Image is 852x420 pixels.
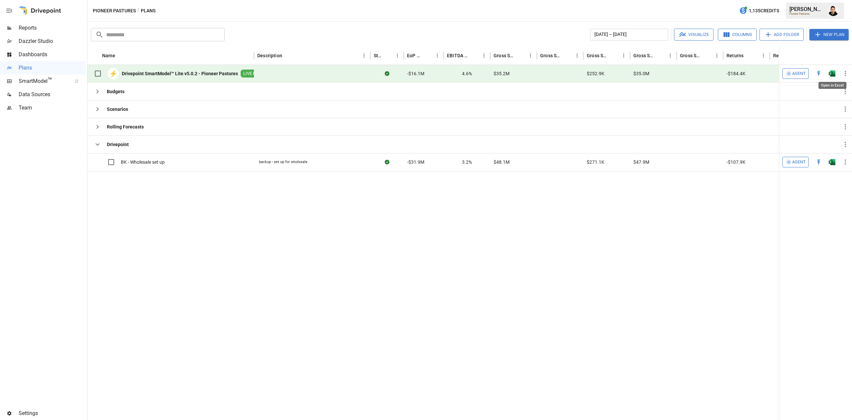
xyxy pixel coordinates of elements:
div: backup - set up for wholesale [259,159,308,165]
span: 1,135 Credits [749,7,779,15]
span: Data Sources [19,91,86,99]
span: -$31.9M [407,159,424,165]
button: Gross Sales: DTC Online column menu [572,51,582,60]
button: Sort [470,51,479,60]
button: Visualize [674,29,714,41]
div: Gross Sales: Marketplace [587,53,609,58]
button: Gross Sales: Marketplace column menu [619,51,628,60]
b: Rolling Forecasts [107,123,144,130]
button: Sort [744,51,753,60]
button: [DATE] – [DATE] [590,29,668,41]
button: Add Folder [759,29,804,41]
div: Open in Quick Edit [815,70,822,77]
span: Reports [19,24,86,32]
div: Gross Sales: Wholesale [633,53,656,58]
div: Open in Quick Edit [815,159,822,165]
button: Gross Sales: Retail column menu [712,51,722,60]
span: Team [19,104,86,112]
span: Settings [19,409,86,417]
span: -$16.1M [407,70,424,77]
img: g5qfjXmAAAAABJRU5ErkJggg== [829,70,835,77]
img: Francisco Sanchez [828,5,839,16]
button: Sort [383,51,393,60]
b: Drivepoint SmartModel™ Lite v5.0.2 - Pioneer Pastures [122,70,238,77]
div: EoP Cash [407,53,423,58]
button: Columns [718,29,757,41]
button: Sort [703,51,712,60]
button: Sort [656,51,666,60]
button: Francisco Sanchez [824,1,843,20]
div: Gross Sales [494,53,516,58]
button: Pioneer Pastures [93,7,136,15]
span: $271.1K [587,159,604,165]
span: 4.6% [462,70,472,77]
div: Pioneer Pastures [789,12,824,15]
button: Gross Sales: Wholesale column menu [666,51,675,60]
img: quick-edit-flash.b8aec18c.svg [815,159,822,165]
div: / [137,7,139,15]
button: New Plan [809,29,849,40]
button: Sort [610,51,619,60]
span: $252.9K [587,70,604,77]
div: Open in Excel [829,159,835,165]
button: Gross Sales column menu [526,51,535,60]
div: Sync complete [385,70,389,77]
button: Description column menu [359,51,369,60]
button: EBITDA Margin column menu [479,51,489,60]
button: EoP Cash column menu [433,51,442,60]
button: Sort [116,51,125,60]
button: Sort [283,51,292,60]
span: Agent [792,158,806,166]
span: 3.2% [462,159,472,165]
button: Sort [517,51,526,60]
span: Dazzler Studio [19,37,86,45]
div: ⚡ [107,68,119,80]
span: Agent [792,70,806,78]
div: Sync complete [385,159,389,165]
button: Sort [563,51,572,60]
div: Gross Sales: Retail [680,53,702,58]
img: g5qfjXmAAAAABJRU5ErkJggg== [829,159,835,165]
span: $35.2M [494,70,510,77]
div: Open in Excel [829,70,835,77]
div: Status [374,53,383,58]
span: LIVE MODEL [241,71,270,77]
b: Drivepoint [107,141,129,148]
button: Status column menu [393,51,402,60]
button: Returns column menu [759,51,768,60]
span: -$184.4K [727,70,745,77]
span: Plans [19,64,86,72]
b: Scenarios [107,106,128,112]
span: -$107.9K [727,159,745,165]
div: Description [257,53,282,58]
button: Sort [423,51,433,60]
div: Open in Excel [818,82,846,89]
div: Gross Sales: DTC Online [540,53,562,58]
img: quick-edit-flash.b8aec18c.svg [815,70,822,77]
span: $35.0M [633,70,649,77]
div: Returns: DTC Online [773,53,795,58]
div: Returns [727,53,744,58]
div: Name [102,53,115,58]
span: SmartModel [19,77,67,85]
button: Sort [843,51,852,60]
button: Agent [782,157,809,167]
span: Dashboards [19,51,86,59]
span: $48.1M [494,159,510,165]
span: BK - Wholesale set up [121,159,165,165]
div: [PERSON_NAME] [789,6,824,12]
button: Agent [782,68,809,79]
button: 1,135Credits [737,5,782,17]
span: $47.9M [633,159,649,165]
b: Budgets [107,88,124,95]
div: EBITDA Margin [447,53,469,58]
span: ™ [48,76,52,85]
